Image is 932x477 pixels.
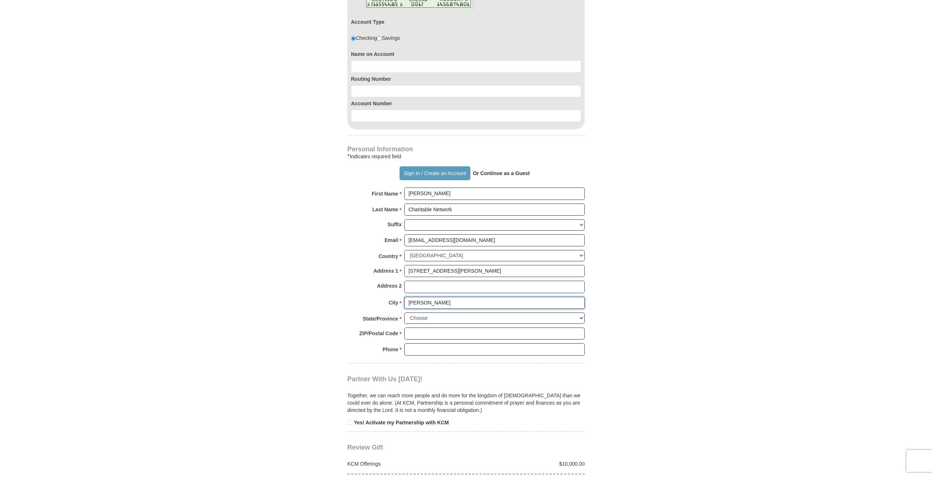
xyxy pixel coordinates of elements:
strong: Suffix [387,219,402,230]
strong: Last Name [373,204,398,215]
h4: Personal Information [347,146,585,152]
label: Name on Account [351,50,581,58]
strong: Or Continue as a Guest [473,170,530,176]
span: Partner With Us [DATE]! [347,375,423,383]
strong: Address 1 [374,266,398,276]
strong: City [389,298,398,308]
label: Account Type [351,18,385,26]
strong: State/Province [363,314,398,324]
strong: Country [379,251,398,261]
strong: First Name [372,189,398,199]
strong: Yes! Activate my Partnership with KCM [354,420,449,425]
strong: Email [385,235,398,245]
span: Review Gift [347,444,383,451]
label: Account Number [351,100,581,107]
strong: Phone [383,344,398,355]
label: Routing Number [351,75,581,83]
div: Checking Savings [351,34,400,42]
strong: Address 2 [377,281,402,291]
p: Together, we can reach more people and do more for the kingdom of [DEMOGRAPHIC_DATA] than we coul... [347,392,585,414]
div: $10,000.00 [466,460,589,467]
strong: ZIP/Postal Code [359,328,398,338]
div: KCM Offerings [344,460,466,467]
div: Indicates required field [347,152,585,161]
button: Sign In / Create an Account [400,166,470,180]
